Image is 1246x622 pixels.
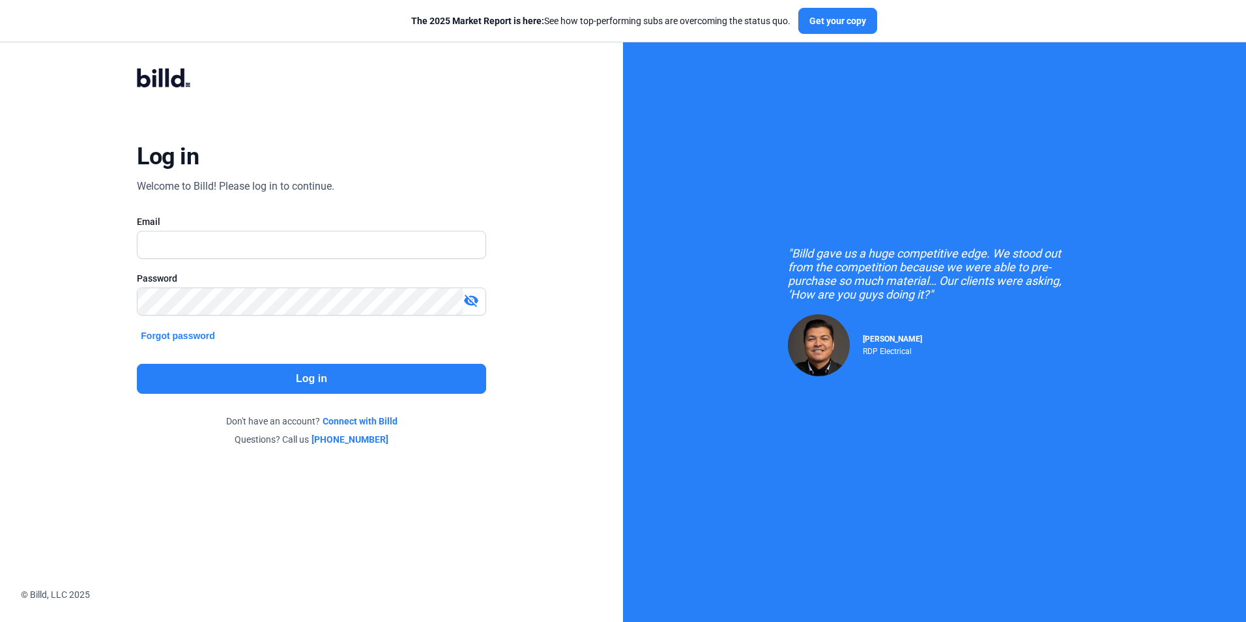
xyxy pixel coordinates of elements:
div: Email [137,215,485,228]
img: Raul Pacheco [788,314,850,376]
button: Forgot password [137,329,219,343]
a: Connect with Billd [323,415,398,428]
span: The 2025 Market Report is here: [411,16,544,26]
div: See how top-performing subs are overcoming the status quo. [411,14,790,27]
div: Log in [137,142,199,171]
div: Password [137,272,485,285]
mat-icon: visibility_off [463,293,479,308]
button: Get your copy [798,8,877,34]
div: RDP Electrical [863,344,922,356]
div: Questions? Call us [137,433,485,446]
div: Don't have an account? [137,415,485,428]
div: "Billd gave us a huge competitive edge. We stood out from the competition because we were able to... [788,246,1081,301]
button: Log in [137,364,485,394]
div: Welcome to Billd! Please log in to continue. [137,179,334,194]
a: [PHONE_NUMBER] [311,433,388,446]
span: [PERSON_NAME] [863,334,922,344]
